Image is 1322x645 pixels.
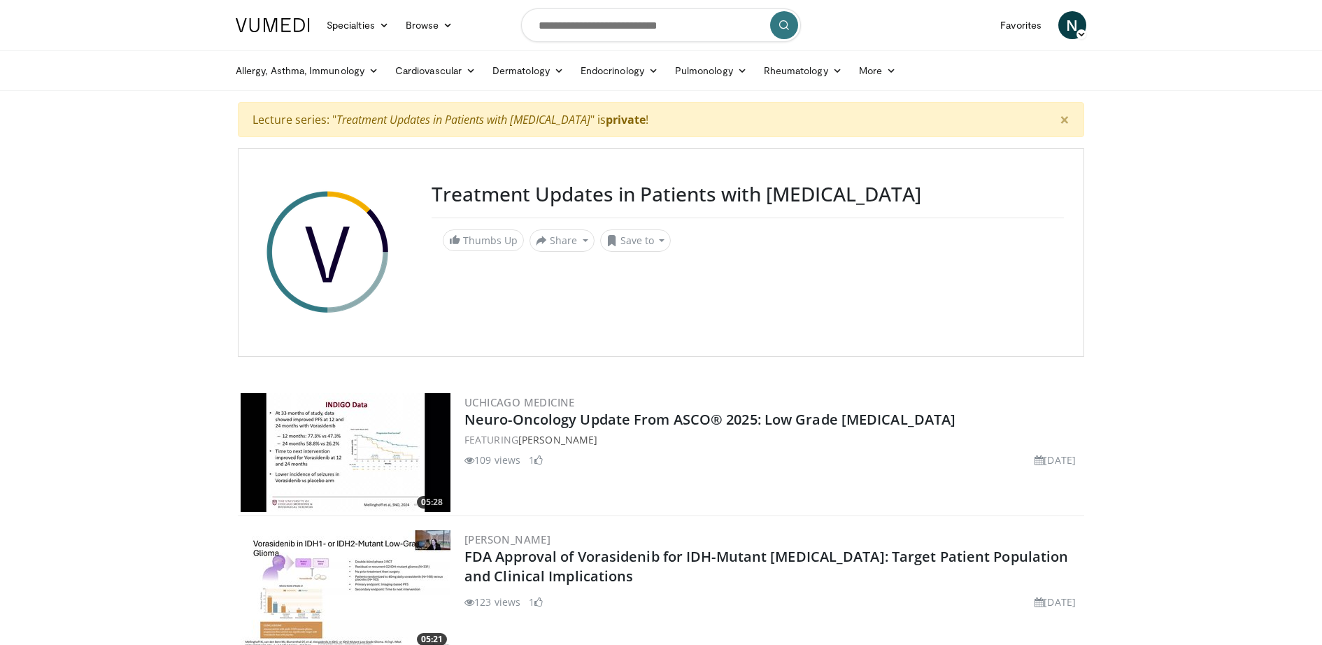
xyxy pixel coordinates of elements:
[464,595,520,609] li: 123 views
[336,112,590,127] i: Treatment Updates in Patients with [MEDICAL_DATA]
[464,410,955,429] a: Neuro-Oncology Update From ASCO® 2025: Low Grade [MEDICAL_DATA]
[572,57,667,85] a: Endocrinology
[443,229,524,251] a: Thumbs Up
[992,11,1050,39] a: Favorites
[241,393,450,512] a: 05:28
[1046,103,1083,136] button: ×
[521,8,801,42] input: Search topics, interventions
[600,229,671,252] button: Save to
[851,57,904,85] a: More
[464,532,550,546] a: [PERSON_NAME]
[227,57,387,85] a: Allergy, Asthma, Immunology
[236,18,310,32] img: VuMedi Logo
[417,496,447,509] span: 05:28
[529,453,543,467] li: 1
[667,57,755,85] a: Pulmonology
[518,433,597,446] a: [PERSON_NAME]
[241,393,450,512] img: b2745087-5dac-4f13-9c02-aed375e7be9c.300x170_q85_crop-smart_upscale.jpg
[529,229,595,252] button: Share
[464,547,1068,586] a: FDA Approval of Vorasidenib for IDH-Mutant [MEDICAL_DATA]: Target Patient Population and Clinical...
[464,395,575,409] a: UChicago Medicine
[529,595,543,609] li: 1
[318,11,397,39] a: Specialties
[464,453,520,467] li: 109 views
[1035,595,1076,609] li: [DATE]
[755,57,851,85] a: Rheumatology
[484,57,572,85] a: Dermatology
[1035,453,1076,467] li: [DATE]
[238,102,1084,137] div: Lecture series: " " is !
[397,11,462,39] a: Browse
[432,183,1064,206] h3: Treatment Updates in Patients with [MEDICAL_DATA]
[606,112,646,127] strong: private
[387,57,484,85] a: Cardiovascular
[464,432,1081,447] div: FEATURING
[1058,11,1086,39] a: N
